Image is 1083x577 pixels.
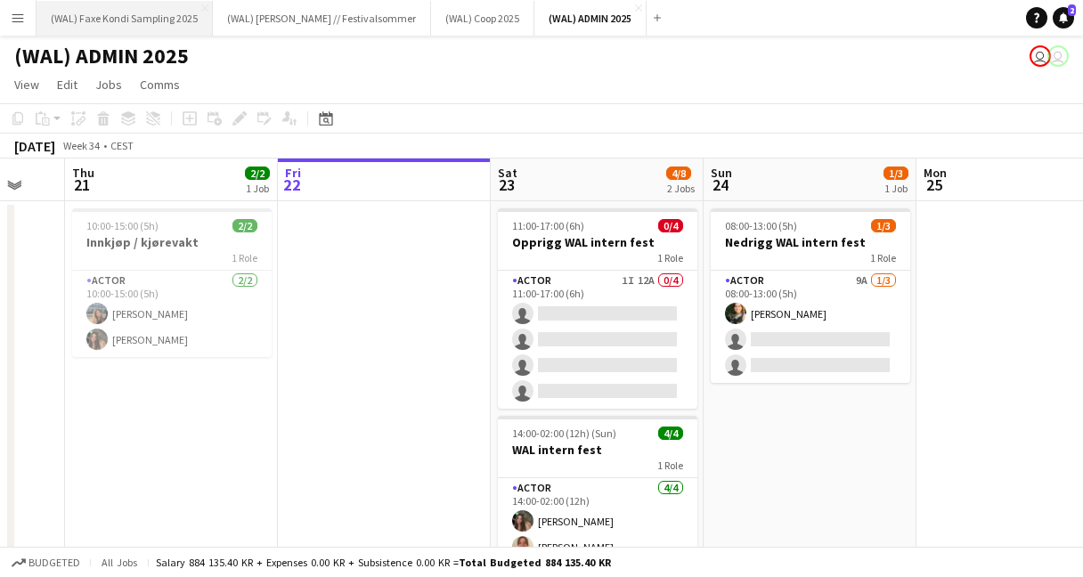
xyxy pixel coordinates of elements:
[924,165,947,181] span: Mon
[870,251,896,264] span: 1 Role
[282,175,301,195] span: 22
[667,182,695,195] div: 2 Jobs
[498,208,697,409] app-job-card: 11:00-17:00 (6h)0/4Opprigg WAL intern fest1 RoleActor1I12A0/411:00-17:00 (6h)
[883,167,908,180] span: 1/3
[725,219,797,232] span: 08:00-13:00 (5h)
[9,553,83,573] button: Budgeted
[59,139,103,152] span: Week 34
[245,167,270,180] span: 2/2
[666,167,691,180] span: 4/8
[512,219,584,232] span: 11:00-17:00 (6h)
[246,182,269,195] div: 1 Job
[884,182,908,195] div: 1 Job
[495,175,517,195] span: 23
[498,165,517,181] span: Sat
[232,219,257,232] span: 2/2
[50,73,85,96] a: Edit
[88,73,129,96] a: Jobs
[512,427,616,440] span: 14:00-02:00 (12h) (Sun)
[14,43,189,69] h1: (WAL) ADMIN 2025
[69,175,94,195] span: 21
[657,251,683,264] span: 1 Role
[657,459,683,472] span: 1 Role
[37,1,213,36] button: (WAL) Faxe Kondi Sampling 2025
[459,556,611,569] span: Total Budgeted 884 135.40 KR
[871,219,896,232] span: 1/3
[658,219,683,232] span: 0/4
[498,271,697,409] app-card-role: Actor1I12A0/411:00-17:00 (6h)
[534,1,647,36] button: (WAL) ADMIN 2025
[708,175,732,195] span: 24
[72,271,272,357] app-card-role: Actor2/210:00-15:00 (5h)[PERSON_NAME][PERSON_NAME]
[72,208,272,357] app-job-card: 10:00-15:00 (5h)2/2Innkjøp / kjørevakt1 RoleActor2/210:00-15:00 (5h)[PERSON_NAME][PERSON_NAME]
[285,165,301,181] span: Fri
[72,165,94,181] span: Thu
[86,219,159,232] span: 10:00-15:00 (5h)
[95,77,122,93] span: Jobs
[232,251,257,264] span: 1 Role
[921,175,947,195] span: 25
[133,73,187,96] a: Comms
[711,165,732,181] span: Sun
[28,557,80,569] span: Budgeted
[1053,7,1074,28] a: 2
[7,73,46,96] a: View
[110,139,134,152] div: CEST
[1047,45,1069,67] app-user-avatar: Frederick Bråthen
[431,1,534,36] button: (WAL) Coop 2025
[156,556,611,569] div: Salary 884 135.40 KR + Expenses 0.00 KR + Subsistence 0.00 KR =
[14,137,55,155] div: [DATE]
[14,77,39,93] span: View
[711,271,910,383] app-card-role: Actor9A1/308:00-13:00 (5h)[PERSON_NAME]
[213,1,431,36] button: (WAL) [PERSON_NAME] // Festivalsommer
[498,234,697,250] h3: Opprigg WAL intern fest
[140,77,180,93] span: Comms
[711,208,910,383] app-job-card: 08:00-13:00 (5h)1/3Nedrigg WAL intern fest1 RoleActor9A1/308:00-13:00 (5h)[PERSON_NAME]
[72,234,272,250] h3: Innkjøp / kjørevakt
[658,427,683,440] span: 4/4
[1068,4,1076,16] span: 2
[711,234,910,250] h3: Nedrigg WAL intern fest
[57,77,77,93] span: Edit
[1030,45,1051,67] app-user-avatar: Fredrik Næss
[98,556,141,569] span: All jobs
[498,442,697,458] h3: WAL intern fest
